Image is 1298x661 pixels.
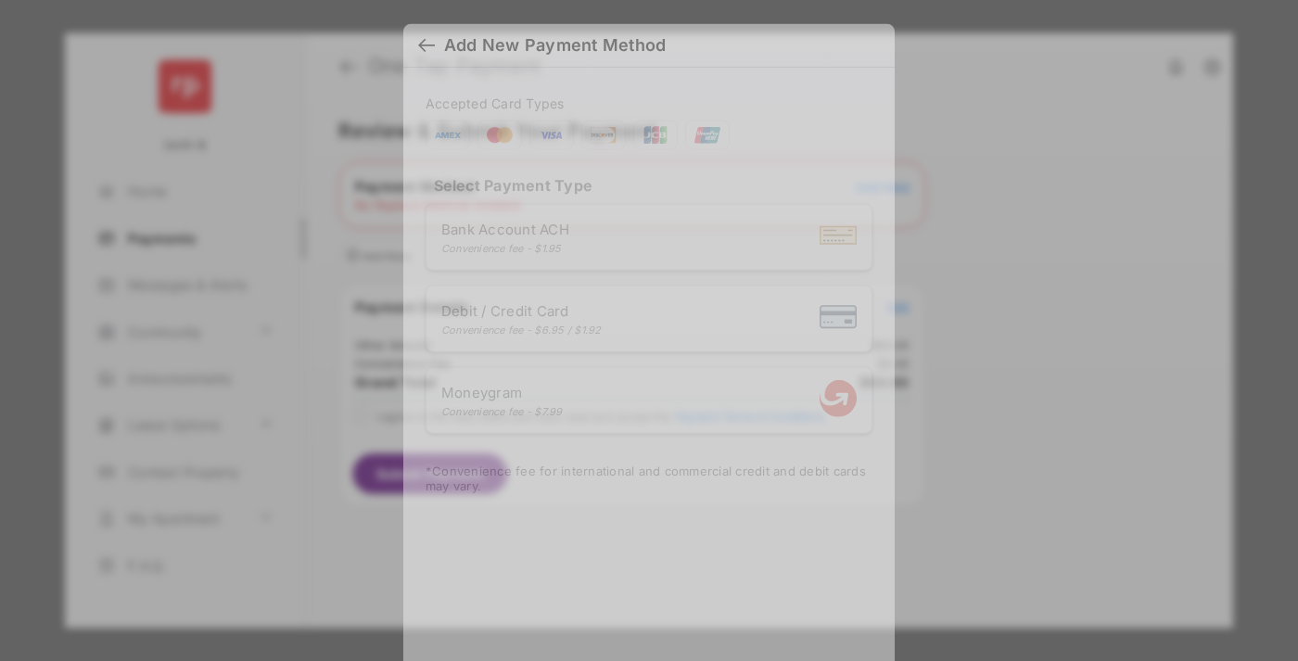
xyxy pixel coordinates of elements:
[441,383,563,400] span: Moneygram
[441,220,569,237] span: Bank Account ACH
[441,404,563,417] div: Convenience fee - $7.99
[441,241,569,254] div: Convenience fee - $1.95
[426,464,872,497] div: * Convenience fee for international and commercial credit and debit cards may vary.
[441,301,602,319] span: Debit / Credit Card
[426,176,872,195] h4: Select Payment Type
[441,323,602,336] div: Convenience fee - $6.95 / $1.92
[426,95,572,111] span: Accepted Card Types
[444,35,666,56] div: Add New Payment Method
